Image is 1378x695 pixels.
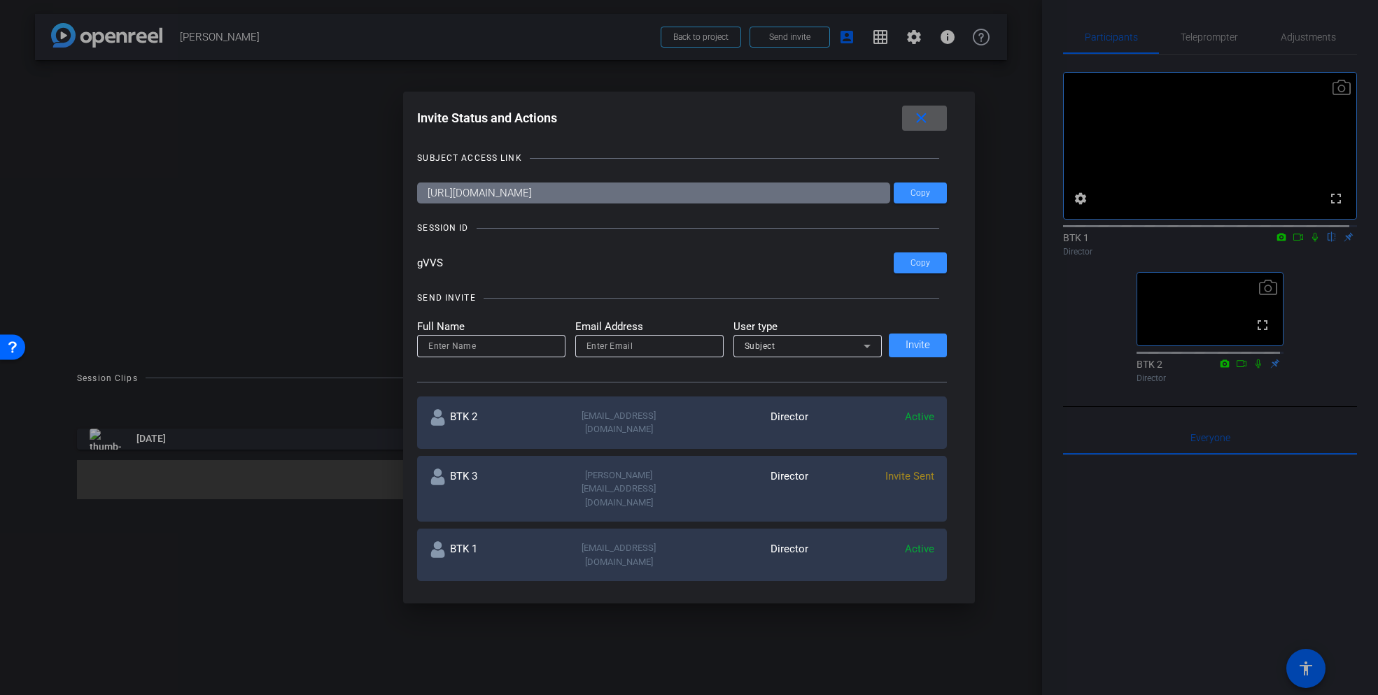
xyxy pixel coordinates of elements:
[430,541,556,568] div: BTK 1
[417,221,468,235] div: SESSION ID
[913,110,930,127] mat-icon: close
[417,319,565,335] mat-label: Full Name
[417,291,947,305] openreel-title-line: SEND INVITE
[682,409,808,436] div: Director
[417,151,521,165] div: SUBJECT ACCESS LINK
[417,291,475,305] div: SEND INVITE
[905,543,934,555] span: Active
[575,319,724,335] mat-label: Email Address
[894,252,947,273] button: Copy
[430,468,556,510] div: BTK 3
[430,409,556,436] div: BTK 2
[586,338,712,354] input: Enter Email
[911,258,930,268] span: Copy
[556,468,682,510] div: [PERSON_NAME][EMAIL_ADDRESS][DOMAIN_NAME]
[556,541,682,568] div: [EMAIL_ADDRESS][DOMAIN_NAME]
[417,151,947,165] openreel-title-line: SUBJECT ACCESS LINK
[894,182,947,203] button: Copy
[745,341,775,351] span: Subject
[733,319,882,335] mat-label: User type
[428,338,554,354] input: Enter Name
[905,410,934,423] span: Active
[682,541,808,568] div: Director
[417,106,947,131] div: Invite Status and Actions
[556,409,682,436] div: [EMAIL_ADDRESS][DOMAIN_NAME]
[885,470,934,482] span: Invite Sent
[911,188,930,199] span: Copy
[682,468,808,510] div: Director
[417,221,947,235] openreel-title-line: SESSION ID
